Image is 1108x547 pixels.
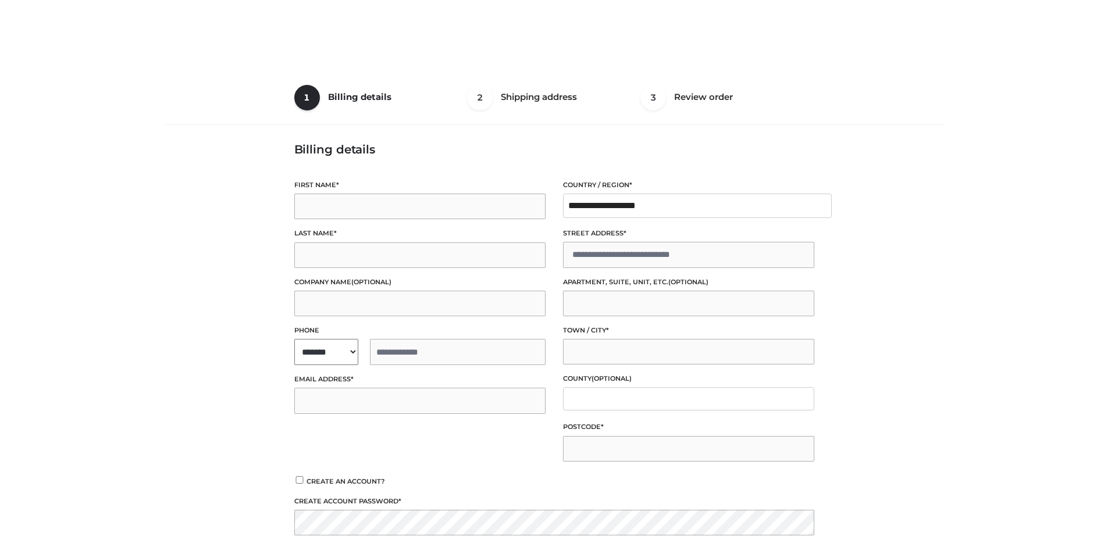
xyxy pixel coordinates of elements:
span: 1 [294,85,320,110]
h3: Billing details [294,142,814,156]
span: (optional) [351,278,391,286]
label: County [563,373,814,384]
label: Country / Region [563,180,814,191]
span: 3 [640,85,666,110]
label: Street address [563,228,814,239]
span: Shipping address [501,91,577,102]
span: (optional) [592,374,632,382]
label: Phone [294,325,546,336]
input: Create an account? [294,476,305,484]
label: Apartment, suite, unit, etc. [563,277,814,288]
span: 2 [467,85,493,110]
span: (optional) [668,278,708,286]
span: Create an account? [307,477,385,485]
span: Review order [674,91,733,102]
label: Last name [294,228,546,239]
span: Billing details [328,91,391,102]
label: Postcode [563,421,814,432]
label: Company name [294,277,546,288]
label: Email address [294,374,546,385]
label: First name [294,180,546,191]
label: Town / City [563,325,814,336]
label: Create account password [294,496,814,507]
